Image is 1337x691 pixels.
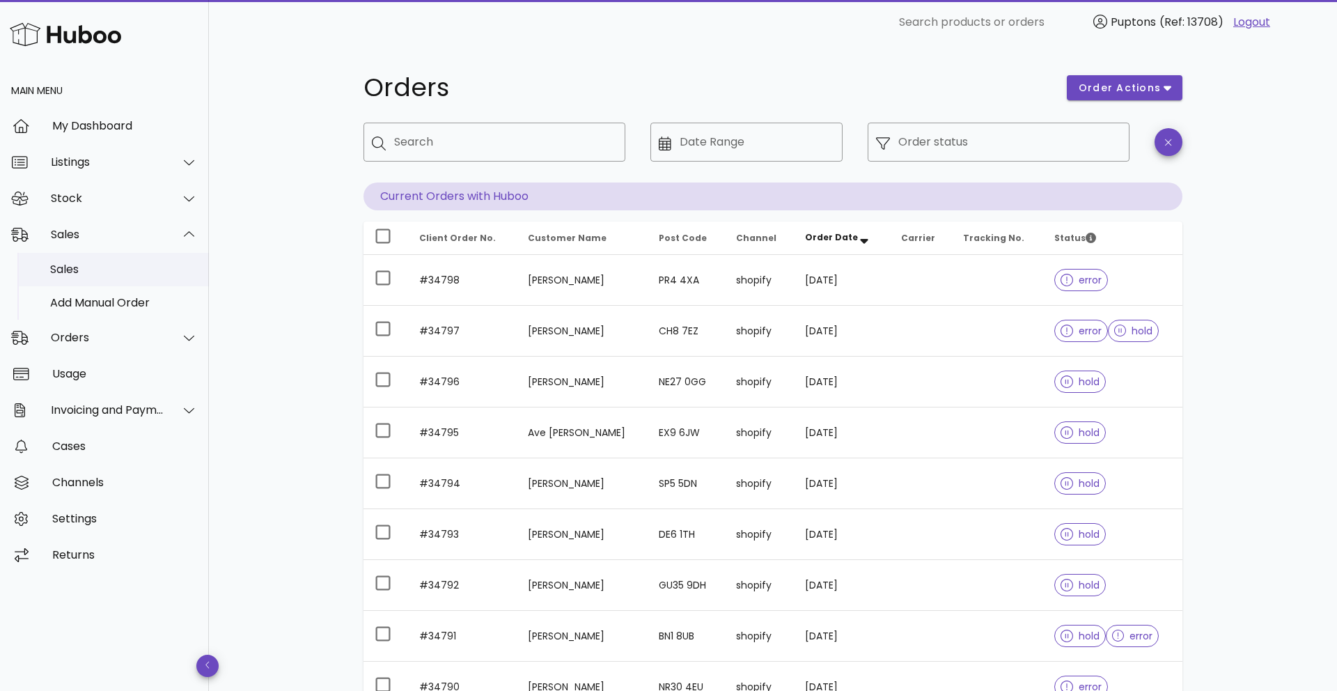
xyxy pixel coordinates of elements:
td: #34796 [408,357,517,407]
div: Listings [51,155,164,169]
span: (Ref: 13708) [1159,14,1223,30]
span: Carrier [901,232,935,244]
th: Post Code [648,222,725,255]
p: Current Orders with Huboo [363,183,1182,210]
span: hold [1114,326,1153,336]
td: shopify [725,306,794,357]
div: Usage [52,367,198,380]
div: Orders [51,331,164,344]
td: GU35 9DH [648,560,725,611]
span: Channel [736,232,776,244]
th: Client Order No. [408,222,517,255]
div: Sales [50,263,198,276]
span: Status [1054,232,1096,244]
td: DE6 1TH [648,509,725,560]
td: CH8 7EZ [648,306,725,357]
td: shopify [725,611,794,662]
th: Carrier [890,222,952,255]
td: shopify [725,560,794,611]
h1: Orders [363,75,1050,100]
td: #34791 [408,611,517,662]
td: [DATE] [794,255,890,306]
span: Puptons [1111,14,1156,30]
span: hold [1061,529,1100,539]
th: Tracking No. [952,222,1044,255]
div: Invoicing and Payments [51,403,164,417]
td: [PERSON_NAME] [517,560,648,611]
span: order actions [1078,81,1162,95]
a: Logout [1233,14,1270,31]
td: [PERSON_NAME] [517,611,648,662]
div: Returns [52,548,198,561]
span: hold [1061,479,1100,488]
td: #34797 [408,306,517,357]
span: hold [1061,580,1100,590]
td: Ave [PERSON_NAME] [517,407,648,458]
td: [DATE] [794,407,890,458]
td: shopify [725,407,794,458]
span: hold [1061,428,1100,437]
td: [PERSON_NAME] [517,255,648,306]
td: shopify [725,509,794,560]
td: [DATE] [794,357,890,407]
td: [DATE] [794,611,890,662]
span: Customer Name [528,232,607,244]
div: Cases [52,440,198,453]
span: Order Date [805,231,858,243]
button: order actions [1067,75,1182,100]
td: shopify [725,357,794,407]
td: #34794 [408,458,517,509]
td: BN1 8UB [648,611,725,662]
span: Post Code [659,232,707,244]
span: Tracking No. [963,232,1024,244]
td: [PERSON_NAME] [517,458,648,509]
td: #34795 [408,407,517,458]
span: error [1061,326,1102,336]
td: [PERSON_NAME] [517,306,648,357]
td: [DATE] [794,306,890,357]
td: [PERSON_NAME] [517,509,648,560]
td: #34792 [408,560,517,611]
span: error [1061,275,1102,285]
th: Channel [725,222,794,255]
td: [DATE] [794,458,890,509]
div: Add Manual Order [50,296,198,309]
img: Huboo Logo [10,20,121,49]
td: #34798 [408,255,517,306]
div: Stock [51,192,164,205]
th: Customer Name [517,222,648,255]
div: My Dashboard [52,119,198,132]
th: Order Date: Sorted descending. Activate to remove sorting. [794,222,890,255]
div: Settings [52,512,198,525]
span: hold [1061,631,1100,641]
td: shopify [725,255,794,306]
span: hold [1061,377,1100,387]
td: [DATE] [794,560,890,611]
td: shopify [725,458,794,509]
td: SP5 5DN [648,458,725,509]
td: NE27 0GG [648,357,725,407]
td: #34793 [408,509,517,560]
td: [DATE] [794,509,890,560]
span: Client Order No. [419,232,496,244]
span: error [1112,631,1153,641]
td: EX9 6JW [648,407,725,458]
td: [PERSON_NAME] [517,357,648,407]
div: Channels [52,476,198,489]
div: Sales [51,228,164,241]
td: PR4 4XA [648,255,725,306]
th: Status [1043,222,1182,255]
